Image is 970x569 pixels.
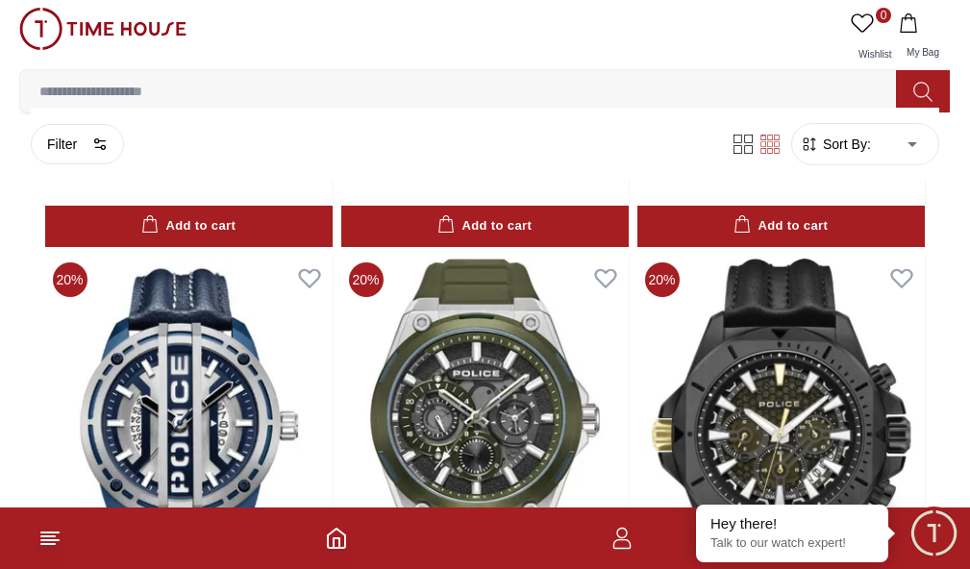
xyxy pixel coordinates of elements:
[847,8,895,69] a: 0Wishlist
[895,8,951,69] button: My Bag
[645,262,680,297] span: 20 %
[734,215,828,237] div: Add to cart
[325,527,348,550] a: Home
[45,206,333,247] button: Add to cart
[349,262,384,297] span: 20 %
[341,206,629,247] button: Add to cart
[637,206,925,247] button: Add to cart
[899,47,947,58] span: My Bag
[710,514,874,533] div: Hey there!
[800,135,871,154] button: Sort By:
[19,8,187,50] img: ...
[141,215,236,237] div: Add to cart
[53,262,87,297] span: 20 %
[819,135,871,154] span: Sort By:
[851,49,899,60] span: Wishlist
[710,535,874,552] p: Talk to our watch expert!
[876,8,891,23] span: 0
[908,507,960,559] div: Chat Widget
[437,215,532,237] div: Add to cart
[31,124,124,164] button: Filter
